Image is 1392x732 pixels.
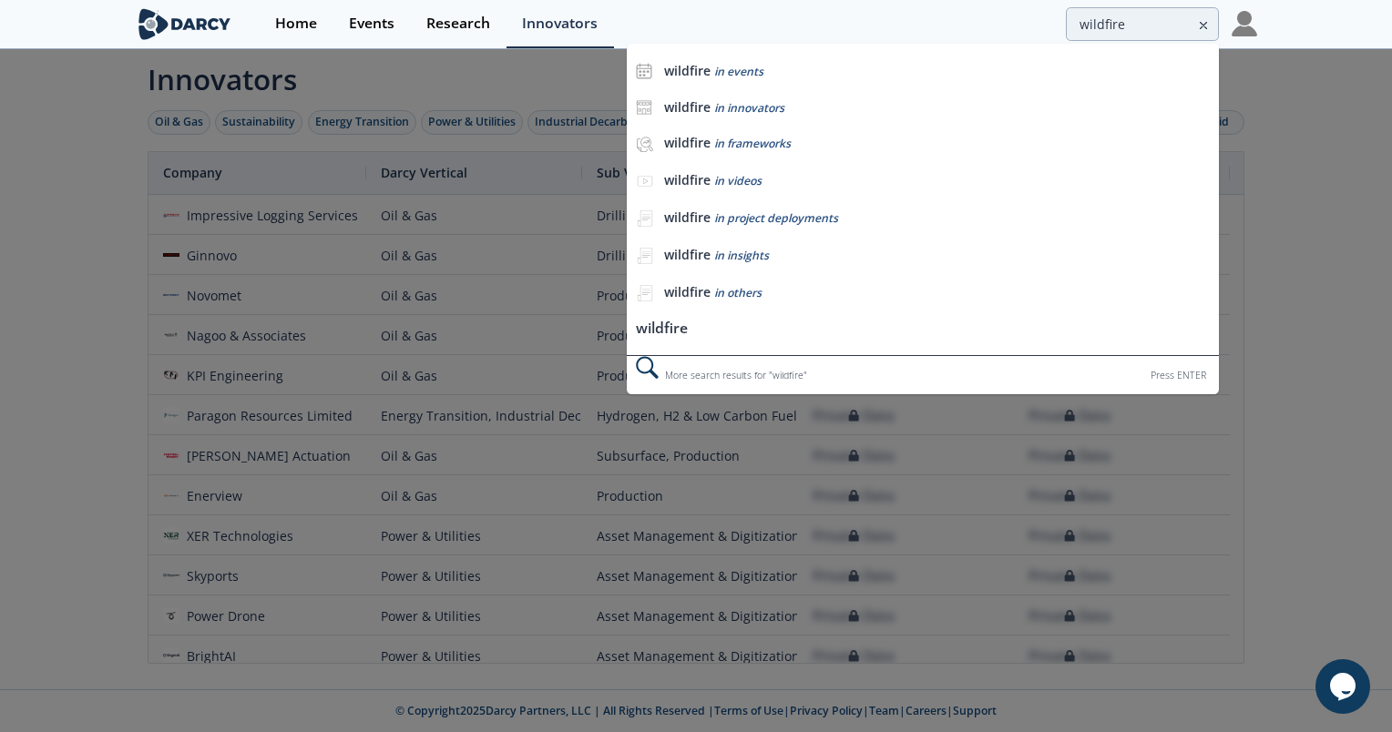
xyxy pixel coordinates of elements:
[1151,366,1206,385] div: Press ENTER
[1315,659,1374,714] iframe: chat widget
[714,64,763,79] span: in events
[627,355,1219,394] div: More search results for " wildfire "
[714,100,784,116] span: in innovators
[627,312,1219,346] li: wildfire
[135,8,234,40] img: logo-wide.svg
[426,16,490,31] div: Research
[1232,11,1257,36] img: Profile
[664,171,711,188] b: wildfire
[664,208,711,226] b: wildfire
[349,16,394,31] div: Events
[636,63,652,79] img: icon
[714,136,791,151] span: in frameworks
[714,248,769,263] span: in insights
[664,98,711,116] b: wildfire
[714,173,762,188] span: in videos
[664,246,711,263] b: wildfire
[714,210,838,226] span: in project deployments
[636,99,652,116] img: icon
[664,134,711,151] b: wildfire
[522,16,598,31] div: Innovators
[664,62,711,79] b: wildfire
[664,283,711,300] b: wildfire
[714,285,762,300] span: in others
[275,16,317,31] div: Home
[1066,7,1219,41] input: Advanced Search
